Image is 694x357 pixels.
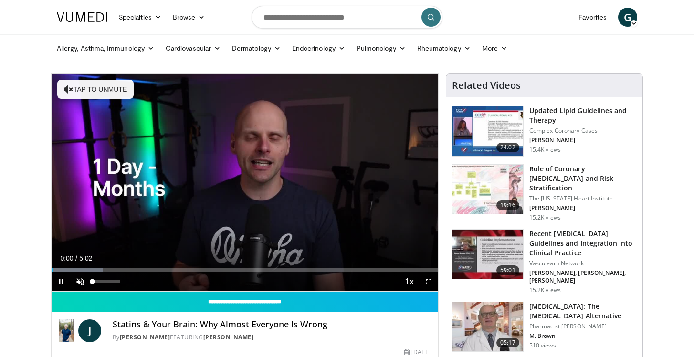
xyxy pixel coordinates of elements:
[529,195,637,202] p: The [US_STATE] Heart Institute
[452,302,523,352] img: ce9609b9-a9bf-4b08-84dd-8eeb8ab29fc6.150x105_q85_crop-smart_upscale.jpg
[529,269,637,284] p: [PERSON_NAME], [PERSON_NAME], [PERSON_NAME]
[400,272,419,291] button: Playback Rate
[113,333,431,342] div: By FEATURING
[496,338,519,347] span: 05:17
[452,164,637,221] a: 19:16 Role of Coronary [MEDICAL_DATA] and Risk Stratification The [US_STATE] Heart Institute [PER...
[529,342,556,349] p: 510 views
[52,272,71,291] button: Pause
[419,272,438,291] button: Fullscreen
[51,39,160,58] a: Allergy, Asthma, Immunology
[57,80,134,99] button: Tap to unmute
[452,165,523,214] img: 1efa8c99-7b8a-4ab5-a569-1c219ae7bd2c.150x105_q85_crop-smart_upscale.jpg
[120,333,170,341] a: [PERSON_NAME]
[79,254,92,262] span: 5:02
[529,229,637,258] h3: Recent [MEDICAL_DATA] Guidelines and Integration into Clinical Practice
[113,8,167,27] a: Specialties
[529,204,637,212] p: [PERSON_NAME]
[52,74,438,292] video-js: Video Player
[529,323,637,330] p: Pharmacist [PERSON_NAME]
[92,280,119,283] div: Volume Level
[529,164,637,193] h3: Role of Coronary [MEDICAL_DATA] and Risk Stratification
[60,254,73,262] span: 0:00
[452,230,523,279] img: 87825f19-cf4c-4b91-bba1-ce218758c6bb.150x105_q85_crop-smart_upscale.jpg
[529,332,637,340] p: M. Brown
[529,286,561,294] p: 15.2K views
[452,106,523,156] img: 77f671eb-9394-4acc-bc78-a9f077f94e00.150x105_q85_crop-smart_upscale.jpg
[203,333,254,341] a: [PERSON_NAME]
[286,39,351,58] a: Endocrinology
[52,268,438,272] div: Progress Bar
[452,106,637,157] a: 24:02 Updated Lipid Guidelines and Therapy Complex Coronary Cases [PERSON_NAME] 15.4K views
[59,319,74,342] img: Dr. Jordan Rennicke
[452,229,637,294] a: 59:01 Recent [MEDICAL_DATA] Guidelines and Integration into Clinical Practice Vasculearn Network ...
[226,39,286,58] a: Dermatology
[252,6,442,29] input: Search topics, interventions
[529,106,637,125] h3: Updated Lipid Guidelines and Therapy
[404,348,430,357] div: [DATE]
[529,136,637,144] p: [PERSON_NAME]
[113,319,431,330] h4: Statins & Your Brain: Why Almost Everyone Is Wrong
[411,39,476,58] a: Rheumatology
[529,127,637,135] p: Complex Coronary Cases
[351,39,411,58] a: Pulmonology
[78,319,101,342] a: J
[71,272,90,291] button: Unmute
[452,80,521,91] h4: Related Videos
[496,265,519,275] span: 59:01
[496,143,519,152] span: 24:02
[496,200,519,210] span: 19:16
[529,260,637,267] p: Vasculearn Network
[618,8,637,27] a: G
[529,214,561,221] p: 15.2K views
[167,8,211,27] a: Browse
[452,302,637,352] a: 05:17 [MEDICAL_DATA]: The [MEDICAL_DATA] Alternative Pharmacist [PERSON_NAME] M. Brown 510 views
[476,39,513,58] a: More
[160,39,226,58] a: Cardiovascular
[529,302,637,321] h3: [MEDICAL_DATA]: The [MEDICAL_DATA] Alternative
[529,146,561,154] p: 15.4K views
[75,254,77,262] span: /
[57,12,107,22] img: VuMedi Logo
[573,8,612,27] a: Favorites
